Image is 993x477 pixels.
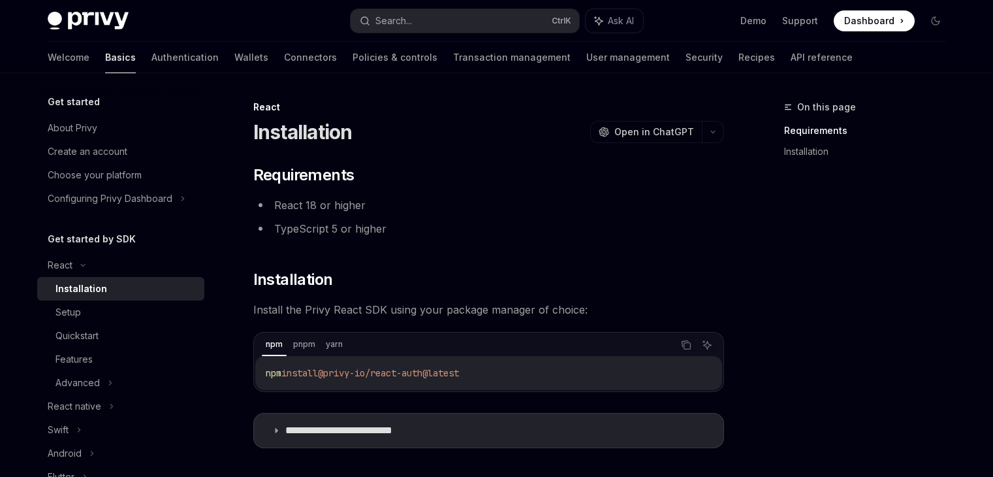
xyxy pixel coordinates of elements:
[797,99,856,115] span: On this page
[782,14,818,27] a: Support
[678,337,695,354] button: Copy the contents from the code block
[48,257,72,273] div: React
[284,42,337,73] a: Connectors
[37,348,204,371] a: Features
[253,165,355,186] span: Requirements
[37,116,204,140] a: About Privy
[55,328,99,344] div: Quickstart
[55,352,93,367] div: Features
[48,12,129,30] img: dark logo
[48,120,97,136] div: About Privy
[266,367,281,379] span: npm
[453,42,571,73] a: Transaction management
[784,141,956,162] a: Installation
[289,337,319,352] div: pnpm
[37,163,204,187] a: Choose your platform
[48,94,100,110] h5: Get started
[48,231,136,247] h5: Get started by SDK
[105,42,136,73] a: Basics
[322,337,347,352] div: yarn
[55,281,107,297] div: Installation
[552,16,571,26] span: Ctrl K
[262,337,287,352] div: npm
[253,101,724,114] div: React
[55,375,100,391] div: Advanced
[253,220,724,238] li: TypeScript 5 or higher
[351,9,579,33] button: Search...CtrlK
[151,42,219,73] a: Authentication
[844,14,894,27] span: Dashboard
[55,304,81,320] div: Setup
[234,42,268,73] a: Wallets
[353,42,437,73] a: Policies & controls
[48,144,127,159] div: Create an account
[48,42,89,73] a: Welcome
[686,42,723,73] a: Security
[48,446,82,461] div: Android
[318,367,459,379] span: @privy-io/react-auth@latest
[253,301,724,319] span: Install the Privy React SDK using your package manager of choice:
[738,42,775,73] a: Recipes
[925,10,946,31] button: Toggle dark mode
[784,120,956,141] a: Requirements
[791,42,853,73] a: API reference
[253,120,353,144] h1: Installation
[37,324,204,348] a: Quickstart
[699,337,716,354] button: Ask AI
[586,9,643,33] button: Ask AI
[740,14,766,27] a: Demo
[834,10,915,31] a: Dashboard
[48,422,69,438] div: Swift
[48,167,142,183] div: Choose your platform
[253,269,333,290] span: Installation
[48,191,172,206] div: Configuring Privy Dashboard
[590,121,702,143] button: Open in ChatGPT
[37,277,204,301] a: Installation
[614,125,694,139] span: Open in ChatGPT
[37,301,204,324] a: Setup
[586,42,670,73] a: User management
[253,196,724,214] li: React 18 or higher
[281,367,318,379] span: install
[608,14,634,27] span: Ask AI
[375,13,412,29] div: Search...
[48,399,101,414] div: React native
[37,140,204,163] a: Create an account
